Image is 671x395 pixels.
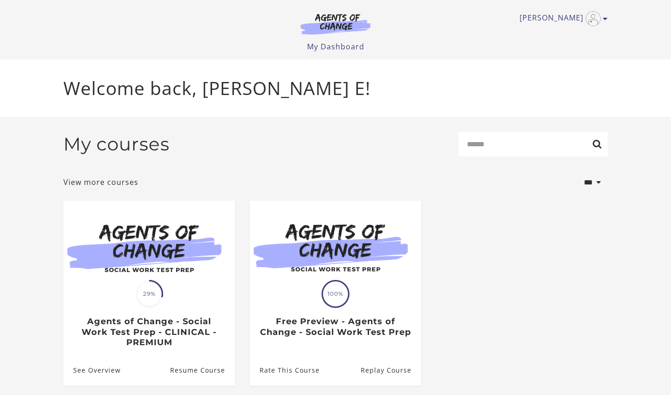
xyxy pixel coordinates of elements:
img: Agents of Change Logo [291,13,380,34]
span: 29% [137,281,162,306]
h2: My courses [63,133,170,155]
a: View more courses [63,177,138,188]
a: Free Preview - Agents of Change - Social Work Test Prep: Resume Course [361,355,421,385]
a: Agents of Change - Social Work Test Prep - CLINICAL - PREMIUM: See Overview [63,355,121,385]
h3: Agents of Change - Social Work Test Prep - CLINICAL - PREMIUM [73,316,225,348]
a: Toggle menu [520,11,603,26]
a: Free Preview - Agents of Change - Social Work Test Prep: Rate This Course [250,355,320,385]
a: My Dashboard [307,41,364,52]
a: Agents of Change - Social Work Test Prep - CLINICAL - PREMIUM: Resume Course [170,355,235,385]
span: 100% [323,281,348,306]
p: Welcome back, [PERSON_NAME] E! [63,75,608,102]
h3: Free Preview - Agents of Change - Social Work Test Prep [260,316,411,337]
